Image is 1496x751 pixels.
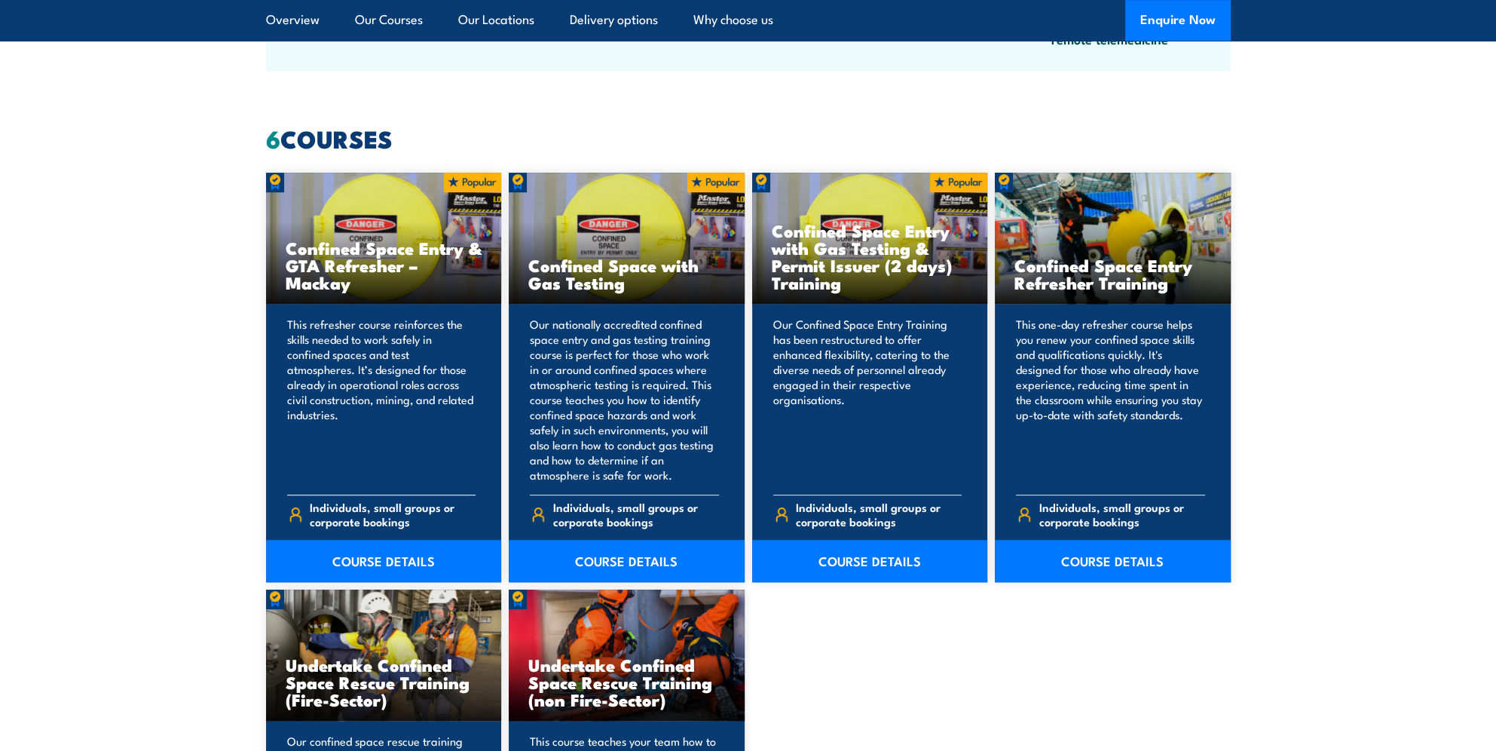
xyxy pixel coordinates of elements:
[286,656,482,708] h3: Undertake Confined Space Rescue Training (Fire-Sector)
[1016,317,1205,483] p: This one-day refresher course helps you renew your confined space skills and qualifications quick...
[1014,256,1211,291] h3: Confined Space Entry Refresher Training
[772,222,968,291] h3: Confined Space Entry with Gas Testing & Permit Issuer (2 days) Training
[752,540,988,582] a: COURSE DETAILS
[310,500,476,529] span: Individuals, small groups or corporate bookings
[286,239,482,291] h3: Confined Space Entry & GTA Refresher – Mackay
[530,317,719,483] p: Our nationally accredited confined space entry and gas testing training course is perfect for tho...
[287,317,476,483] p: This refresher course reinforces the skills needed to work safely in confined spaces and test atm...
[266,540,502,582] a: COURSE DETAILS
[796,500,962,529] span: Individuals, small groups or corporate bookings
[528,256,725,291] h3: Confined Space with Gas Testing
[995,540,1231,582] a: COURSE DETAILS
[553,500,719,529] span: Individuals, small groups or corporate bookings
[773,317,962,483] p: Our Confined Space Entry Training has been restructured to offer enhanced flexibility, catering t...
[266,119,280,157] strong: 6
[509,540,745,582] a: COURSE DETAILS
[528,656,725,708] h3: Undertake Confined Space Rescue Training (non Fire-Sector)
[1039,500,1205,529] span: Individuals, small groups or corporate bookings
[266,127,1231,149] h2: COURSES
